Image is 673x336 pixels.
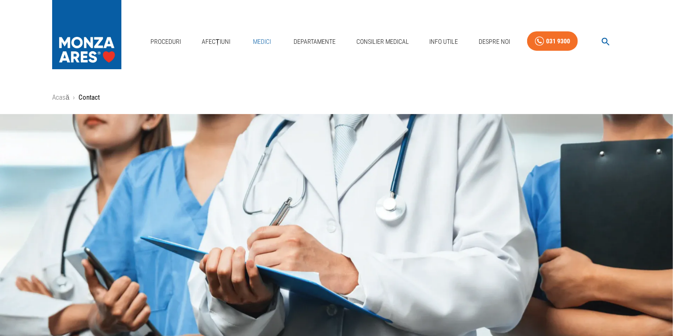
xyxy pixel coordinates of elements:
a: Medici [247,32,276,51]
a: Proceduri [147,32,185,51]
p: Contact [78,92,100,103]
div: 031 9300 [546,36,570,47]
a: Departamente [290,32,339,51]
a: Afecțiuni [198,32,234,51]
a: Despre Noi [475,32,514,51]
nav: breadcrumb [52,92,621,103]
a: Acasă [52,93,69,102]
a: Info Utile [426,32,462,51]
li: › [73,92,75,103]
a: Consilier Medical [353,32,413,51]
a: 031 9300 [527,31,578,51]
